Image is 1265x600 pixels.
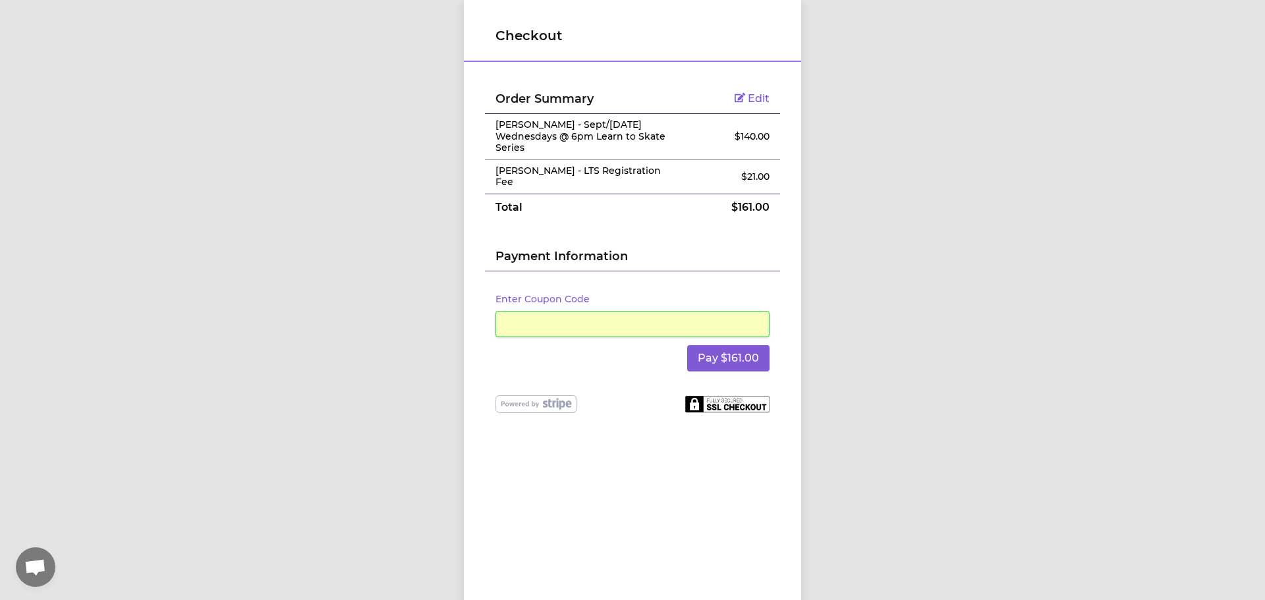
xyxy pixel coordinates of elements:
h1: Checkout [495,26,770,45]
button: Enter Coupon Code [495,292,590,306]
a: Open chat [16,547,55,587]
p: $ 140.00 [692,130,770,143]
iframe: Secure card payment input frame [504,317,761,330]
p: [PERSON_NAME] - LTS Registration Fee [495,165,671,188]
h2: Payment Information [495,247,770,271]
td: Total [485,194,682,221]
p: $ 21.00 [692,170,770,183]
p: $ 161.00 [692,200,770,215]
span: Edit [748,92,770,105]
p: [PERSON_NAME] - Sept/[DATE] Wednesdays @ 6pm Learn to Skate Series [495,119,671,154]
button: Pay $161.00 [687,345,770,371]
h2: Order Summary [495,90,671,108]
a: Edit [735,92,770,105]
img: Fully secured SSL checkout [685,395,770,412]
